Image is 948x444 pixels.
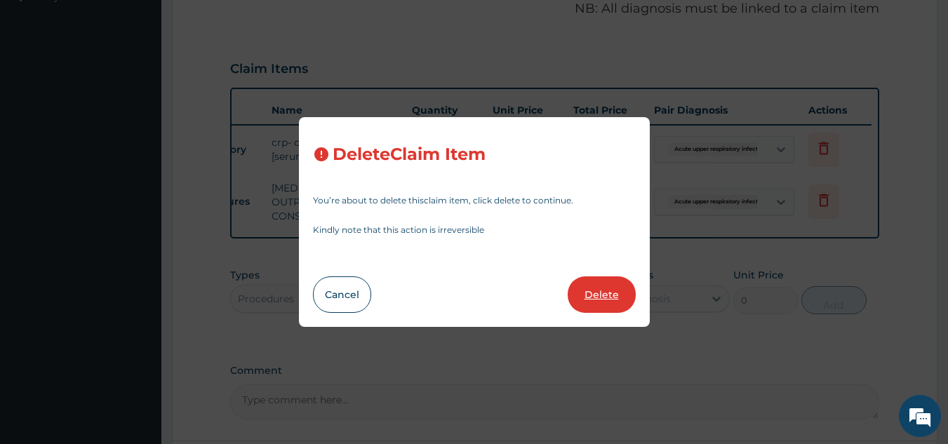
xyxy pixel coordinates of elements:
[73,79,236,97] div: Chat with us now
[313,276,371,313] button: Cancel
[313,196,636,205] p: You’re about to delete this claim item , click delete to continue.
[7,295,267,344] textarea: Type your message and hit 'Enter'
[333,145,486,164] h3: Delete Claim Item
[81,133,194,274] span: We're online!
[568,276,636,313] button: Delete
[230,7,264,41] div: Minimize live chat window
[313,226,636,234] p: Kindly note that this action is irreversible
[26,70,57,105] img: d_794563401_company_1708531726252_794563401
